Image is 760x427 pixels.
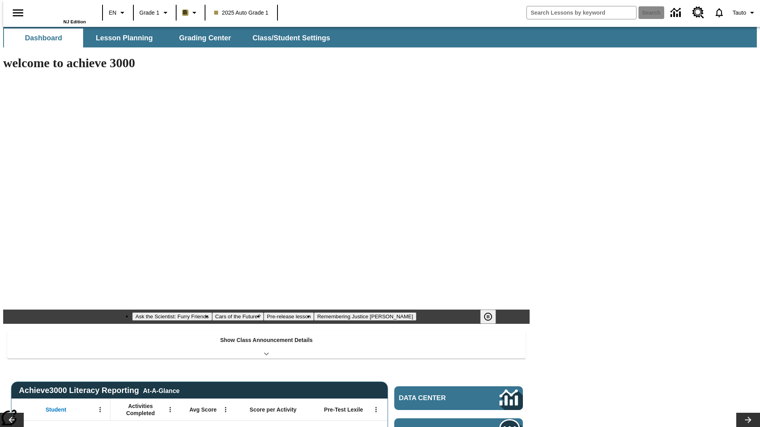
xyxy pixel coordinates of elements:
[370,404,382,416] button: Open Menu
[324,406,363,413] span: Pre-Test Lexile
[314,312,416,321] button: Slide 4 Remembering Justice O'Connor
[688,2,709,23] a: Resource Center, Will open in new tab
[94,404,106,416] button: Open Menu
[736,413,760,427] button: Lesson carousel, Next
[34,4,86,19] a: Home
[480,310,504,324] div: Pause
[25,34,62,43] span: Dashboard
[730,6,760,20] button: Profile/Settings
[250,406,297,413] span: Score per Activity
[214,9,269,17] span: 2025 Auto Grade 1
[6,1,30,25] button: Open side menu
[220,404,232,416] button: Open Menu
[3,56,530,70] h1: welcome to achieve 3000
[136,6,173,20] button: Grade: Grade 1, Select a grade
[63,19,86,24] span: NJ Edition
[264,312,314,321] button: Slide 3 Pre-release lesson
[3,28,337,47] div: SubNavbar
[246,28,336,47] button: Class/Student Settings
[189,406,217,413] span: Avg Score
[85,28,164,47] button: Lesson Planning
[179,6,202,20] button: Boost Class color is light brown. Change class color
[165,28,245,47] button: Grading Center
[733,9,746,17] span: Tauto
[46,406,66,413] span: Student
[3,27,757,47] div: SubNavbar
[666,2,688,24] a: Data Center
[34,3,86,24] div: Home
[4,28,83,47] button: Dashboard
[183,8,187,17] span: B
[527,6,636,19] input: search field
[179,34,231,43] span: Grading Center
[480,310,496,324] button: Pause
[132,312,212,321] button: Slide 1 Ask the Scientist: Furry Friends
[212,312,264,321] button: Slide 2 Cars of the Future?
[143,386,179,395] div: At-A-Glance
[7,331,526,359] div: Show Class Announcement Details
[709,2,730,23] a: Notifications
[19,386,180,395] span: Achieve3000 Literacy Reporting
[139,9,160,17] span: Grade 1
[105,6,131,20] button: Language: EN, Select a language
[220,336,313,344] p: Show Class Announcement Details
[109,9,116,17] span: EN
[96,34,153,43] span: Lesson Planning
[399,394,473,402] span: Data Center
[114,402,167,417] span: Activities Completed
[164,404,176,416] button: Open Menu
[253,34,330,43] span: Class/Student Settings
[394,386,523,410] a: Data Center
